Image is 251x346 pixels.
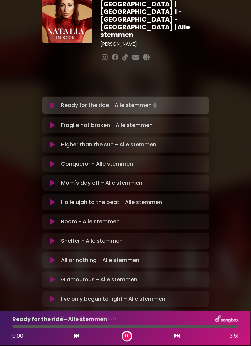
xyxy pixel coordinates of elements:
[61,256,139,264] p: All or nothing - Alle stemmen
[61,237,123,245] p: Shelter - Alle stemmen
[100,41,209,47] h3: [PERSON_NAME]
[61,198,162,206] p: Hallelujah to the beat - Alle stemmen
[61,160,133,168] p: Conqueror - Alle stemmen
[230,332,239,340] span: 3:51
[61,276,137,284] p: Glamourous - Alle stemmen
[12,316,107,324] p: Ready for the ride - Alle stemmen
[12,332,23,340] span: 0:00
[61,295,165,303] p: I've only begun to fight - Alle stemmen
[215,315,239,324] img: songbox-logo-white.png
[61,101,161,110] p: Ready for the ride - Alle stemmen
[61,141,156,149] p: Higher than the sun - Alle stemmen
[61,179,142,187] p: Mom's day off - Alle stemmen
[61,121,153,129] p: Fragile not broken - Alle stemmen
[152,101,161,110] img: waveform4.gif
[61,218,120,226] p: Boom - Alle stemmen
